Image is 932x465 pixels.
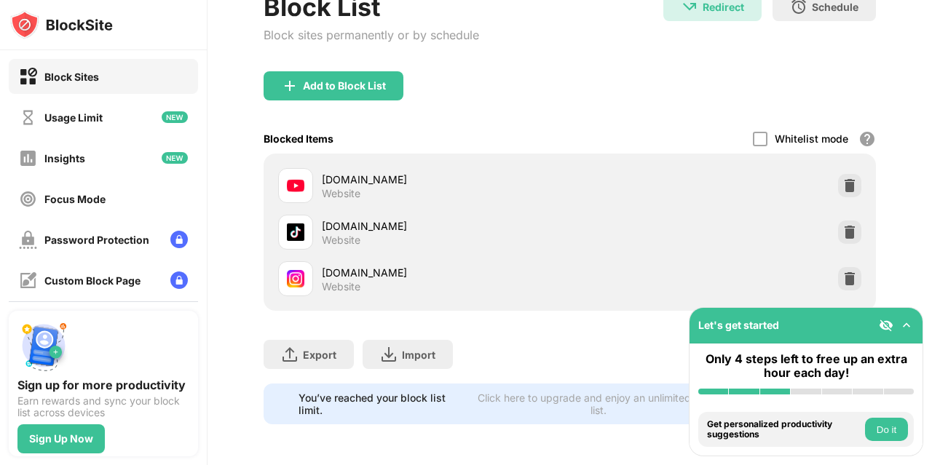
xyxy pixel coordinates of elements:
img: favicons [287,270,304,287]
div: Website [322,234,360,247]
div: Sign Up Now [29,433,93,445]
img: logo-blocksite.svg [10,10,113,39]
div: Earn rewards and sync your block list across devices [17,395,189,418]
div: Blocked Items [264,132,333,145]
img: new-icon.svg [162,111,188,123]
img: lock-menu.svg [170,271,188,289]
div: Only 4 steps left to free up an extra hour each day! [698,352,914,380]
button: Do it [865,418,908,441]
div: Schedule [812,1,858,13]
img: time-usage-off.svg [19,108,37,127]
img: favicons [287,223,304,241]
img: focus-off.svg [19,190,37,208]
div: Whitelist mode [775,132,848,145]
img: eye-not-visible.svg [879,318,893,333]
img: customize-block-page-off.svg [19,271,37,290]
img: password-protection-off.svg [19,231,37,249]
div: Website [322,280,360,293]
div: Export [303,349,336,361]
img: insights-off.svg [19,149,37,167]
div: Click here to upgrade and enjoy an unlimited block list. [474,392,724,416]
div: [DOMAIN_NAME] [322,218,570,234]
div: Usage Limit [44,111,103,124]
div: Focus Mode [44,193,106,205]
div: [DOMAIN_NAME] [322,172,570,187]
div: Block Sites [44,71,99,83]
img: favicons [287,177,304,194]
img: push-signup.svg [17,319,70,372]
div: Sign up for more productivity [17,378,189,392]
div: Insights [44,152,85,164]
div: Let's get started [698,319,779,331]
div: Get personalized productivity suggestions [707,419,861,440]
div: Block sites permanently or by schedule [264,28,479,42]
img: lock-menu.svg [170,231,188,248]
div: Custom Block Page [44,274,141,287]
img: block-on.svg [19,68,37,86]
div: You’ve reached your block list limit. [299,392,465,416]
img: new-icon.svg [162,152,188,164]
div: Redirect [703,1,744,13]
div: Website [322,187,360,200]
img: omni-setup-toggle.svg [899,318,914,333]
div: Password Protection [44,234,149,246]
div: Import [402,349,435,361]
div: Add to Block List [303,80,386,92]
div: [DOMAIN_NAME] [322,265,570,280]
